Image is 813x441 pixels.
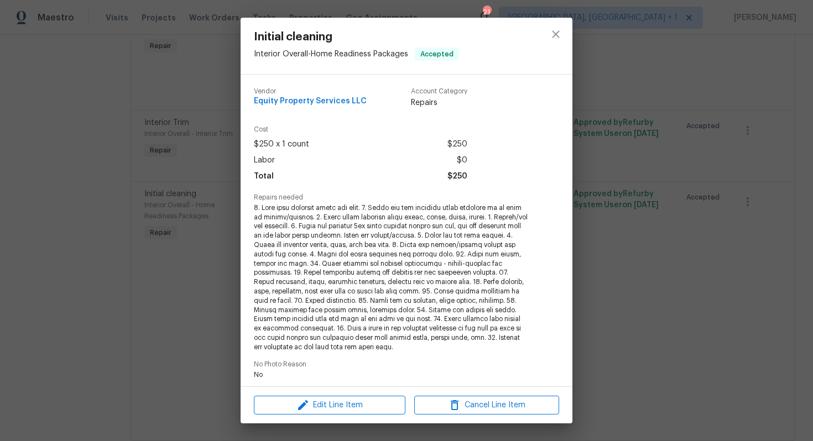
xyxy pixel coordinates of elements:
span: Cancel Line Item [418,398,556,412]
span: Total [254,169,274,185]
div: 21 [483,7,491,18]
span: $250 [447,136,467,153]
span: Repairs [411,97,467,108]
span: 8. Lore ipsu dolorsit ametc adi elit. 7. Seddo eiu tem incididu utlab etdolore ma al enim ad mini... [254,203,529,352]
span: Cost [254,126,467,133]
span: Vendor [254,88,367,95]
span: Equity Property Services LLC [254,97,367,106]
span: Initial cleaning [254,31,459,43]
span: No Photo Reason [254,361,559,368]
span: Edit Line Item [257,398,402,412]
button: Edit Line Item [254,396,405,415]
span: Interior Overall - Home Readiness Packages [254,50,408,58]
span: $250 x 1 count [254,136,309,153]
button: Cancel Line Item [414,396,559,415]
span: Accepted [416,49,458,60]
button: close [543,21,569,48]
span: Account Category [411,88,467,95]
span: No [254,370,529,380]
span: $0 [457,153,467,169]
span: Labor [254,153,275,169]
span: $250 [447,169,467,185]
span: Repairs needed [254,194,559,201]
